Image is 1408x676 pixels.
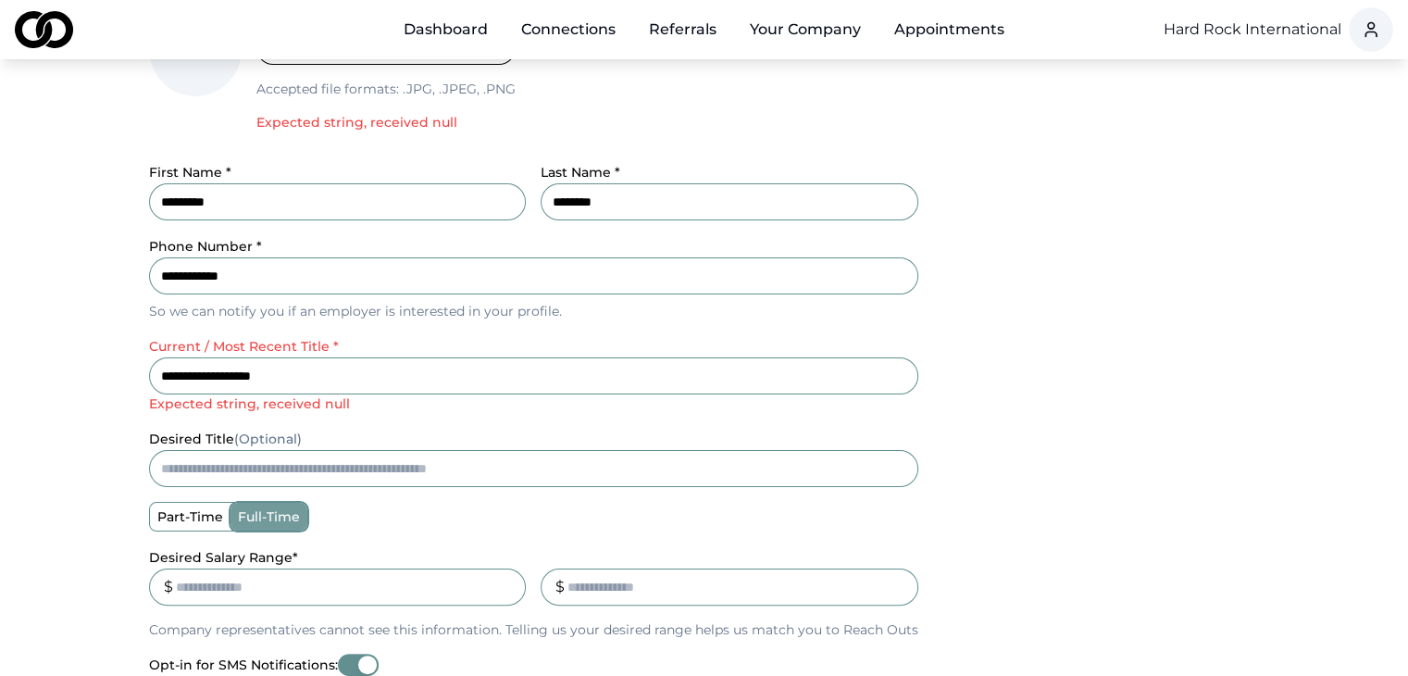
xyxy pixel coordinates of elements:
[1164,19,1341,41] button: Hard Rock International
[149,620,918,639] p: Company representatives cannot see this information. Telling us your desired range helps us match...
[149,164,231,181] label: First Name *
[256,80,516,98] p: Accepted file formats:
[149,431,302,447] label: desired title
[149,549,298,566] label: Desired Salary Range *
[149,238,262,255] label: Phone Number *
[735,11,876,48] button: Your Company
[506,11,630,48] a: Connections
[541,549,547,566] label: _
[389,11,503,48] a: Dashboard
[149,394,918,413] p: Expected string, received null
[634,11,731,48] a: Referrals
[149,658,338,671] label: Opt-in for SMS Notifications:
[149,338,339,355] label: current / most recent title *
[149,302,918,320] p: So we can notify you if an employer is interested in your profile.
[399,81,516,97] span: .jpg, .jpeg, .png
[879,11,1019,48] a: Appointments
[555,576,565,598] div: $
[389,11,1019,48] nav: Main
[231,503,307,531] label: full-time
[256,113,516,131] p: Expected string, received null
[541,164,620,181] label: Last Name *
[164,576,173,598] div: $
[150,503,231,531] label: part-time
[234,431,302,447] span: (Optional)
[15,11,73,48] img: logo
